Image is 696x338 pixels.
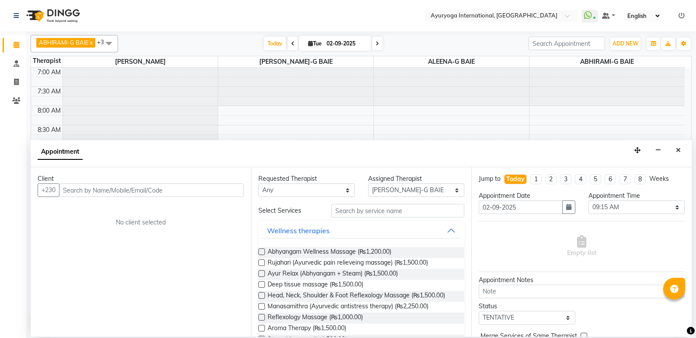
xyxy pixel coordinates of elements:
[218,56,373,67] span: [PERSON_NAME]-G BAIE
[262,223,461,238] button: Wellness therapies
[268,247,391,258] span: Abhyangam Wellness Massage (₨1,200.00)
[268,258,428,269] span: Rujahari (Ayurvedic pain relieveing massage) (₨1,500.00)
[38,183,59,197] button: +230
[36,106,63,115] div: 8:00 AM
[252,206,325,215] div: Select Services
[610,38,640,50] button: ADD NEW
[634,174,646,184] li: 8
[612,40,638,47] span: ADD NEW
[619,174,631,184] li: 7
[479,276,685,285] div: Appointment Notes
[38,144,83,160] span: Appointment
[479,174,501,183] div: Jump to
[268,313,363,324] span: Reflexology Massage (₨1,000.00)
[31,56,63,66] div: Therapist
[479,200,563,214] input: yyyy-mm-dd
[59,218,223,227] div: No client selected
[560,174,571,184] li: 3
[36,125,63,135] div: 8:30 AM
[264,37,286,50] span: Today
[268,269,398,280] span: Ayur Relax (Abhyangam + Steam) (₨1,500.00)
[575,174,586,184] li: 4
[38,174,244,183] div: Client
[672,144,685,157] button: Close
[529,37,605,50] input: Search Appointment
[506,175,525,184] div: Today
[258,174,355,183] div: Requested Therapist
[268,302,428,313] span: Manasamithra (Ayurvedic antistress therapy) (₨2,250.00)
[267,225,330,236] div: Wellness therapies
[479,191,575,200] div: Appointment Date
[368,174,465,183] div: Assigned Therapist
[545,174,557,184] li: 2
[36,87,63,96] div: 7:30 AM
[89,39,93,46] a: x
[649,174,669,183] div: Weeks
[588,191,685,200] div: Appointment Time
[97,38,111,45] span: +3
[659,303,687,329] iframe: chat widget
[479,302,575,311] div: Status
[268,280,363,291] span: Deep tissue massage (₨1,500.00)
[605,174,616,184] li: 6
[530,174,542,184] li: 1
[374,56,529,67] span: ALEENA-G BAIE
[324,37,368,50] input: 2025-09-02
[59,183,244,197] input: Search by Name/Mobile/Email/Code
[36,68,63,77] div: 7:00 AM
[590,174,601,184] li: 5
[22,3,82,28] img: logo
[529,56,685,67] span: ABHIRAMI-G BAIE
[306,40,324,47] span: Tue
[268,291,445,302] span: Head, Neck, Shoulder & Foot Reflexology Massage (₨1,500.00)
[331,204,464,217] input: Search by service name
[63,56,218,67] span: [PERSON_NAME]
[39,39,89,46] span: ABHIRAMI-G BAIE
[567,235,596,258] span: Empty list
[268,324,346,335] span: Aroma Therapy (₨1,500.00)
